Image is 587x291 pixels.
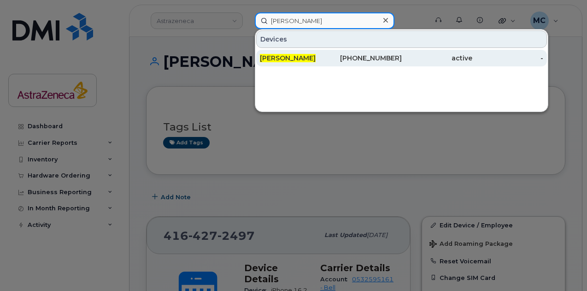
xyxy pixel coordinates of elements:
a: [PERSON_NAME][PHONE_NUMBER]active- [256,50,547,66]
div: - [472,53,543,63]
span: [PERSON_NAME] [260,54,316,62]
div: Devices [256,30,547,48]
div: active [402,53,473,63]
div: [PHONE_NUMBER] [331,53,402,63]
